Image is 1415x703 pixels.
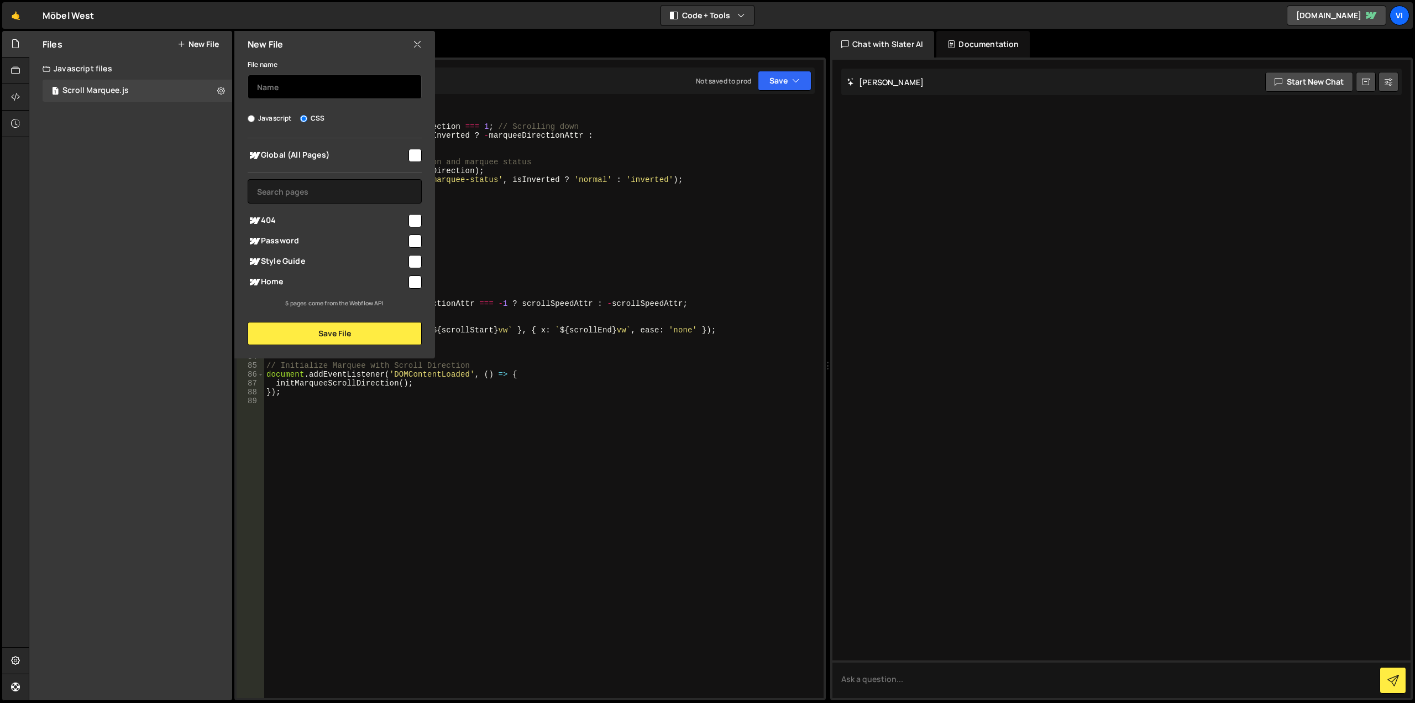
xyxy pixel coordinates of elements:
h2: Files [43,38,62,50]
small: 5 pages come from the Webflow API [285,299,384,307]
label: Javascript [248,113,292,124]
button: Code + Tools [661,6,754,25]
span: 1 [52,87,59,96]
label: File name [248,59,277,70]
a: [DOMAIN_NAME] [1287,6,1386,25]
div: Chat with Slater AI [830,31,934,58]
div: 85 [237,361,264,370]
input: Search pages [248,179,422,204]
div: Möbel West [43,9,95,22]
div: 88 [237,388,264,397]
h2: [PERSON_NAME] [847,77,924,87]
input: Javascript [248,115,255,122]
input: CSS [300,115,307,122]
div: 17391/48447.js [43,80,232,102]
div: 86 [237,370,264,379]
div: Scroll Marquee.js [62,86,129,96]
span: Password [248,235,407,248]
button: Save [758,71,811,91]
h2: New File [248,38,283,50]
a: 🤙 [2,2,29,29]
div: 89 [237,397,264,405]
span: 404 [248,214,407,227]
button: New File [177,40,219,49]
a: Vi [1390,6,1409,25]
div: Documentation [936,31,1030,58]
span: Home [248,275,407,289]
span: Style Guide [248,255,407,268]
span: Global (All Pages) [248,149,407,162]
input: Name [248,75,422,99]
button: Start new chat [1265,72,1353,92]
button: Save File [248,322,422,345]
label: CSS [300,113,324,124]
div: Not saved to prod [696,76,751,86]
div: Javascript files [29,58,232,80]
div: 87 [237,379,264,388]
